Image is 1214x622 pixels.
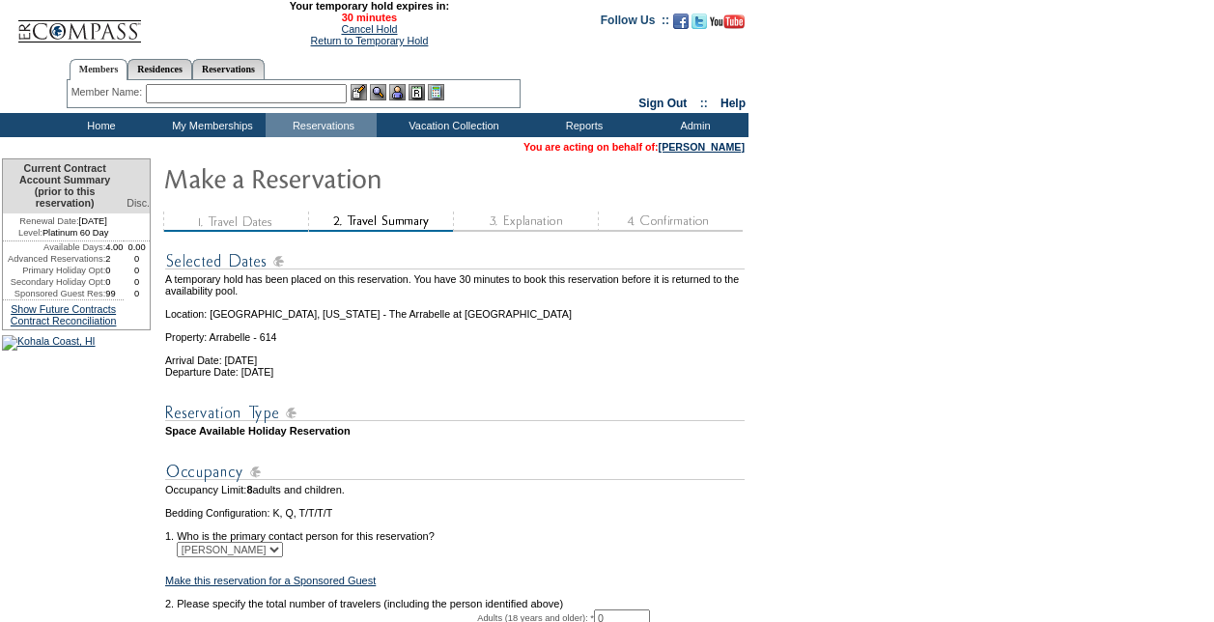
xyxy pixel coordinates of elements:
td: 2. Please specify the total number of travelers (including the person identified above) [165,598,745,609]
a: [PERSON_NAME] [659,141,745,153]
a: Contract Reconciliation [11,315,117,326]
div: Member Name: [71,84,146,100]
td: Follow Us :: [601,12,669,35]
span: :: [700,97,708,110]
span: 30 minutes [152,12,586,23]
img: b_edit.gif [351,84,367,100]
img: Reservations [409,84,425,100]
span: Disc. [127,197,150,209]
span: You are acting on behalf of: [523,141,745,153]
img: Impersonate [389,84,406,100]
td: A temporary hold has been placed on this reservation. You have 30 minutes to book this reservatio... [165,273,745,297]
a: Sign Out [638,97,687,110]
td: 0 [124,265,150,276]
a: Reservations [192,59,265,79]
td: 99 [105,288,124,299]
img: View [370,84,386,100]
img: Subscribe to our YouTube Channel [710,14,745,29]
td: Reports [526,113,637,137]
td: Available Days: [3,241,105,253]
img: Follow us on Twitter [692,14,707,29]
a: Subscribe to our YouTube Channel [710,19,745,31]
a: Follow us on Twitter [692,19,707,31]
td: Admin [637,113,748,137]
a: Return to Temporary Hold [311,35,429,46]
td: [DATE] [3,213,124,227]
a: Help [720,97,746,110]
img: b_calculator.gif [428,84,444,100]
td: 0 [105,276,124,288]
td: 0 [124,253,150,265]
td: 4.00 [105,241,124,253]
img: step2_state2.gif [308,212,453,232]
a: Show Future Contracts [11,303,116,315]
img: subTtlOccupancy.gif [165,460,745,484]
img: Make Reservation [163,158,550,197]
span: Level: [18,227,42,239]
td: 0 [105,265,124,276]
a: Residences [127,59,192,79]
td: Primary Holiday Opt: [3,265,105,276]
td: Space Available Holiday Reservation [165,425,745,437]
img: step3_state1.gif [453,212,598,232]
a: Members [70,59,128,80]
td: Reservations [266,113,377,137]
a: Make this reservation for a Sponsored Guest [165,575,376,586]
td: Sponsored Guest Res: [3,288,105,299]
td: Property: Arrabelle - 614 [165,320,745,343]
td: Bedding Configuration: K, Q, T/T/T/T [165,507,745,519]
span: Renewal Date: [19,215,78,227]
a: Cancel Hold [341,23,397,35]
span: 8 [246,484,252,495]
img: subTtlSelectedDates.gif [165,249,745,273]
td: Secondary Holiday Opt: [3,276,105,288]
td: 0 [124,276,150,288]
a: Become our fan on Facebook [673,19,689,31]
td: Advanced Reservations: [3,253,105,265]
td: Home [43,113,155,137]
td: Current Contract Account Summary (prior to this reservation) [3,159,124,213]
td: Platinum 60 Day [3,227,124,241]
td: 0.00 [124,241,150,253]
td: 2 [105,253,124,265]
td: Occupancy Limit: adults and children. [165,484,745,495]
td: 1. Who is the primary contact person for this reservation? [165,519,745,542]
td: Location: [GEOGRAPHIC_DATA], [US_STATE] - The Arrabelle at [GEOGRAPHIC_DATA] [165,297,745,320]
img: step4_state1.gif [598,212,743,232]
td: Arrival Date: [DATE] [165,343,745,366]
td: Departure Date: [DATE] [165,366,745,378]
td: My Memberships [155,113,266,137]
img: Compass Home [16,4,142,43]
img: step1_state3.gif [163,212,308,232]
img: Become our fan on Facebook [673,14,689,29]
img: Kohala Coast, HI [2,335,96,351]
td: Vacation Collection [377,113,526,137]
td: 0 [124,288,150,299]
img: subTtlResType.gif [165,401,745,425]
